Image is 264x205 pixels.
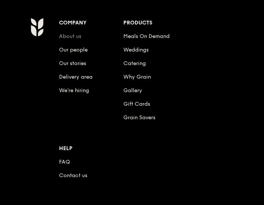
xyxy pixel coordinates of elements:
[123,18,243,28] div: Products
[59,159,70,165] a: FAQ
[123,114,155,121] a: Grain Savers
[59,18,123,28] div: Company
[59,33,81,39] a: About us
[59,47,88,53] a: Our people
[123,74,151,80] a: Why Grain
[59,143,123,154] div: Help
[59,60,86,67] a: Our stories
[123,47,149,53] a: Weddings
[123,87,142,94] a: Gallery
[123,33,170,39] a: Meals On Demand
[59,172,87,179] a: Contact us
[59,87,89,94] a: We’re hiring
[123,60,146,67] a: Catering
[59,74,93,80] a: Delivery area
[123,101,150,107] a: Gift Cards
[30,18,44,36] img: Grain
